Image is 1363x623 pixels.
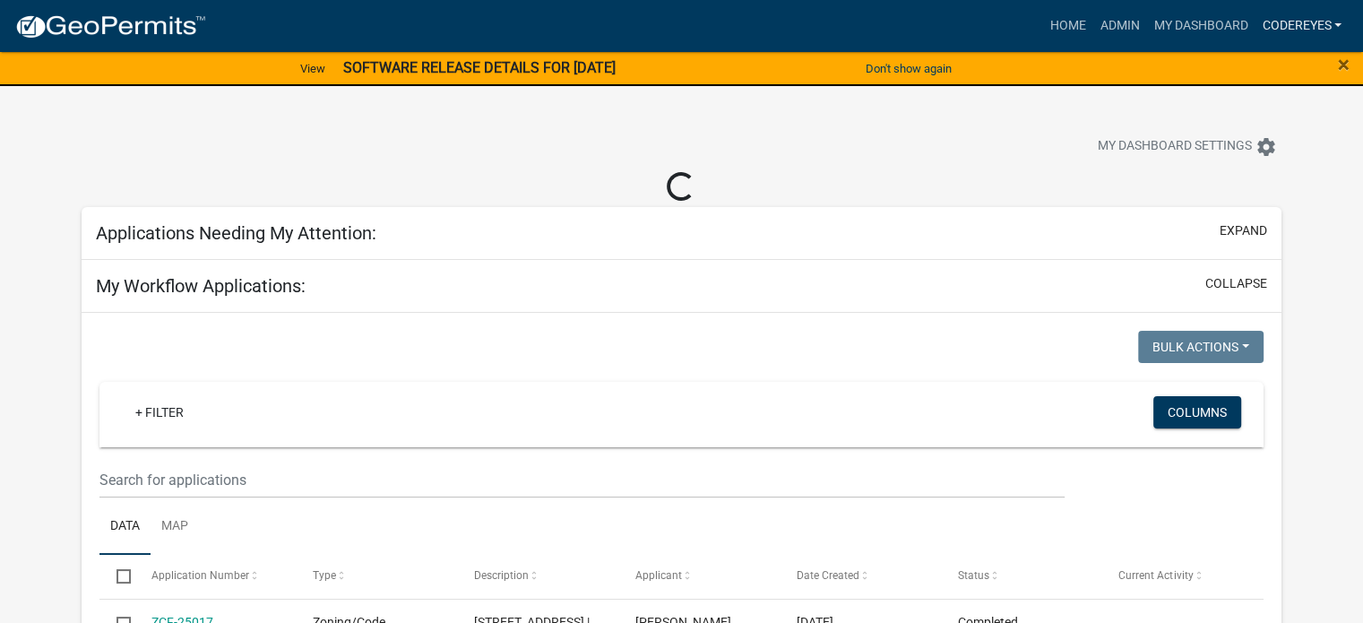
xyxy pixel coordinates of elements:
[1205,274,1267,293] button: collapse
[295,555,456,598] datatable-header-cell: Type
[1255,136,1277,158] i: settings
[1146,9,1255,43] a: My Dashboard
[940,555,1101,598] datatable-header-cell: Status
[99,462,1065,498] input: Search for applications
[1083,129,1291,164] button: My Dashboard Settingssettings
[474,569,529,582] span: Description
[293,54,332,83] a: View
[796,569,858,582] span: Date Created
[313,569,336,582] span: Type
[134,555,295,598] datatable-header-cell: Application Number
[456,555,617,598] datatable-header-cell: Description
[1153,396,1241,428] button: Columns
[634,569,681,582] span: Applicant
[1118,569,1193,582] span: Current Activity
[96,222,376,244] h5: Applications Needing My Attention:
[1092,9,1146,43] a: Admin
[151,569,249,582] span: Application Number
[151,498,199,556] a: Map
[96,275,306,297] h5: My Workflow Applications:
[1101,555,1263,598] datatable-header-cell: Current Activity
[1220,221,1267,240] button: expand
[1338,52,1350,77] span: ×
[121,396,198,428] a: + Filter
[343,59,616,76] strong: SOFTWARE RELEASE DETAILS FOR [DATE]
[1138,331,1264,363] button: Bulk Actions
[779,555,940,598] datatable-header-cell: Date Created
[1098,136,1252,158] span: My Dashboard Settings
[99,555,134,598] datatable-header-cell: Select
[99,498,151,556] a: Data
[1338,54,1350,75] button: Close
[1255,9,1349,43] a: codeReyes
[858,54,959,83] button: Don't show again
[957,569,988,582] span: Status
[617,555,779,598] datatable-header-cell: Applicant
[1042,9,1092,43] a: Home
